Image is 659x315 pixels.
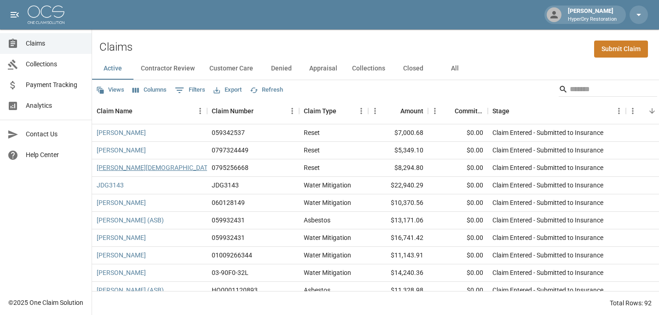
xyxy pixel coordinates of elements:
[173,83,208,98] button: Show filters
[304,128,320,137] div: Reset
[8,298,83,307] div: © 2025 One Claim Solution
[212,268,249,277] div: 03-90F0-32L
[492,286,603,295] div: Claim Entered - Submitted to Insurance
[564,6,620,23] div: [PERSON_NAME]
[26,59,84,69] span: Collections
[92,58,133,80] button: Active
[612,104,626,118] button: Menu
[368,194,428,212] div: $10,370.56
[212,251,252,260] div: 01009266344
[594,41,648,58] a: Submit Claim
[492,163,603,172] div: Claim Entered - Submitted to Insurance
[26,150,84,160] span: Help Center
[97,98,133,124] div: Claim Name
[212,286,258,295] div: HO0001120893
[354,104,368,118] button: Menu
[28,6,64,24] img: ocs-logo-white-transparent.png
[285,104,299,118] button: Menu
[368,98,428,124] div: Amount
[92,98,207,124] div: Claim Name
[211,83,244,97] button: Export
[212,98,254,124] div: Claim Number
[97,198,146,207] a: [PERSON_NAME]
[304,163,320,172] div: Reset
[97,146,146,155] a: [PERSON_NAME]
[428,247,488,264] div: $0.00
[94,83,127,97] button: Views
[97,233,146,242] a: [PERSON_NAME]
[428,264,488,282] div: $0.00
[428,98,488,124] div: Committed Amount
[434,58,475,80] button: All
[26,80,84,90] span: Payment Tracking
[455,98,483,124] div: Committed Amount
[387,105,400,117] button: Sort
[492,146,603,155] div: Claim Entered - Submitted to Insurance
[304,251,351,260] div: Water Mitigation
[212,216,245,225] div: 059932431
[336,105,349,117] button: Sort
[368,177,428,194] div: $22,940.29
[646,105,659,117] button: Sort
[368,159,428,177] div: $8,294.80
[368,142,428,159] div: $5,349.10
[492,98,509,124] div: Stage
[400,98,423,124] div: Amount
[254,105,266,117] button: Sort
[626,104,640,118] button: Menu
[202,58,260,80] button: Customer Care
[492,181,603,190] div: Claim Entered - Submitted to Insurance
[133,105,145,117] button: Sort
[492,268,603,277] div: Claim Entered - Submitted to Insurance
[212,163,249,172] div: 0795256668
[492,216,603,225] div: Claim Entered - Submitted to Insurance
[207,98,299,124] div: Claim Number
[304,286,330,295] div: Asbestos
[304,233,351,242] div: Water Mitigation
[428,104,442,118] button: Menu
[133,58,202,80] button: Contractor Review
[428,212,488,229] div: $0.00
[260,58,302,80] button: Denied
[26,101,84,111] span: Analytics
[130,83,169,97] button: Select columns
[248,83,285,97] button: Refresh
[368,229,428,247] div: $16,741.42
[304,198,351,207] div: Water Mitigation
[428,142,488,159] div: $0.00
[428,124,488,142] div: $0.00
[99,41,133,54] h2: Claims
[610,298,652,308] div: Total Rows: 92
[442,105,455,117] button: Sort
[92,58,659,80] div: dynamic tabs
[559,82,657,99] div: Search
[368,212,428,229] div: $13,171.06
[304,146,320,155] div: Reset
[492,233,603,242] div: Claim Entered - Submitted to Insurance
[428,282,488,299] div: $0.00
[368,264,428,282] div: $14,240.36
[492,198,603,207] div: Claim Entered - Submitted to Insurance
[509,105,522,117] button: Sort
[428,194,488,212] div: $0.00
[193,104,207,118] button: Menu
[97,163,213,172] a: [PERSON_NAME][DEMOGRAPHIC_DATA]
[345,58,393,80] button: Collections
[6,6,24,24] button: open drawer
[368,104,382,118] button: Menu
[428,177,488,194] div: $0.00
[488,98,626,124] div: Stage
[368,282,428,299] div: $11,328.98
[304,268,351,277] div: Water Mitigation
[568,16,617,23] p: HyperDry Restoration
[299,98,368,124] div: Claim Type
[492,251,603,260] div: Claim Entered - Submitted to Insurance
[212,146,249,155] div: 0797324449
[393,58,434,80] button: Closed
[97,286,164,295] a: [PERSON_NAME] (ASB)
[304,181,351,190] div: Water Mitigation
[428,229,488,247] div: $0.00
[97,181,124,190] a: JDG3143
[97,268,146,277] a: [PERSON_NAME]
[304,216,330,225] div: Asbestos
